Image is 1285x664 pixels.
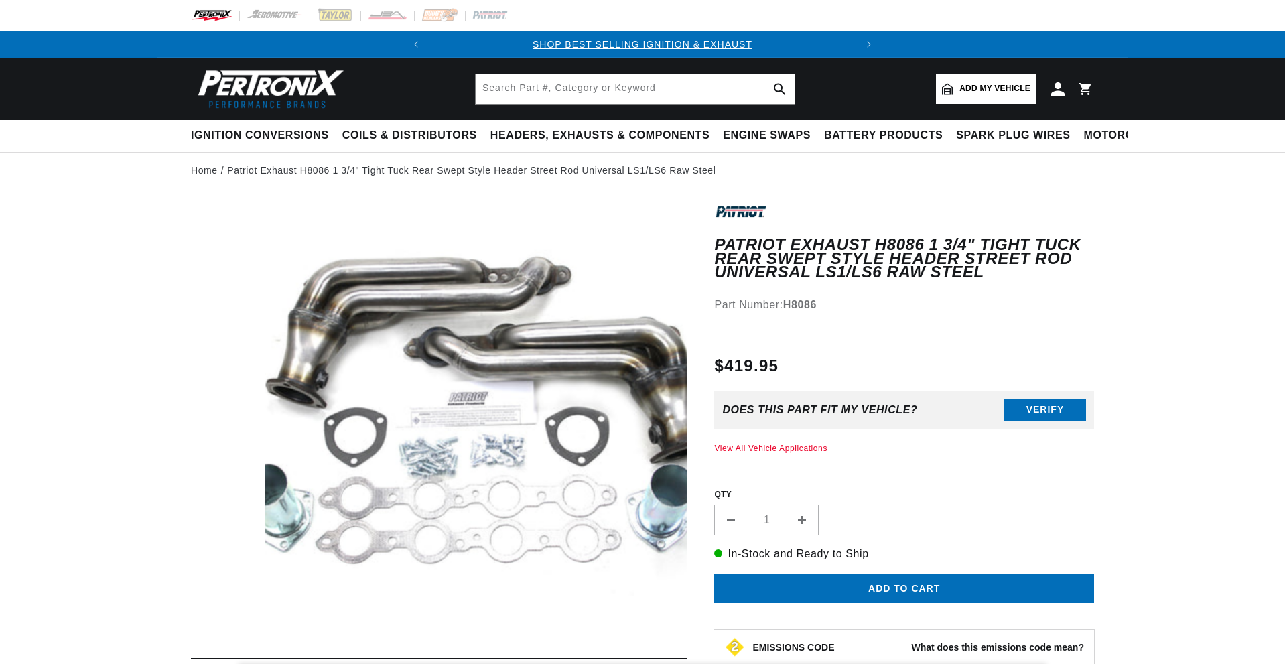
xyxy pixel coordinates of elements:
a: Add my vehicle [936,74,1036,104]
a: Home [191,163,218,178]
div: Announcement [429,37,856,52]
summary: Ignition Conversions [191,120,336,151]
span: Headers, Exhausts & Components [490,129,709,143]
nav: breadcrumbs [191,163,1094,178]
summary: Spark Plug Wires [949,120,1077,151]
img: Emissions code [724,637,746,658]
input: Search Part #, Category or Keyword [476,74,795,104]
slideshow-component: Translation missing: en.sections.announcements.announcement_bar [157,31,1128,58]
button: Add to cart [714,574,1094,604]
summary: Battery Products [817,120,949,151]
summary: Coils & Distributors [336,120,484,151]
h1: Patriot Exhaust H8086 1 3/4" Tight Tuck Rear Swept Style Header Street Rod Universal LS1/LS6 Raw ... [714,238,1094,279]
a: Patriot Exhaust H8086 1 3/4" Tight Tuck Rear Swept Style Header Street Rod Universal LS1/LS6 Raw ... [227,163,716,178]
span: Motorcycle [1084,129,1164,143]
p: In-Stock and Ready to Ship [714,545,1094,563]
span: Battery Products [824,129,943,143]
button: search button [765,74,795,104]
span: Ignition Conversions [191,129,329,143]
div: Does This part fit My vehicle? [722,404,917,416]
span: Add my vehicle [959,82,1030,95]
label: QTY [714,489,1094,501]
summary: Motorcycle [1077,120,1170,151]
media-gallery: Gallery Viewer [191,202,687,631]
div: Part Number: [714,296,1094,314]
summary: Engine Swaps [716,120,817,151]
button: Translation missing: en.sections.announcements.previous_announcement [403,31,429,58]
summary: Headers, Exhausts & Components [484,120,716,151]
strong: What does this emissions code mean? [911,642,1084,653]
button: EMISSIONS CODEWhat does this emissions code mean? [752,641,1084,653]
span: Coils & Distributors [342,129,477,143]
span: $419.95 [714,354,779,378]
button: Translation missing: en.sections.announcements.next_announcement [856,31,882,58]
strong: H8086 [783,299,817,310]
span: Engine Swaps [723,129,811,143]
a: SHOP BEST SELLING IGNITION & EXHAUST [533,39,752,50]
strong: EMISSIONS CODE [752,642,834,653]
span: Spark Plug Wires [956,129,1070,143]
button: Verify [1004,399,1086,421]
a: View All Vehicle Applications [714,444,827,453]
img: Pertronix [191,66,345,112]
div: 1 of 2 [429,37,856,52]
